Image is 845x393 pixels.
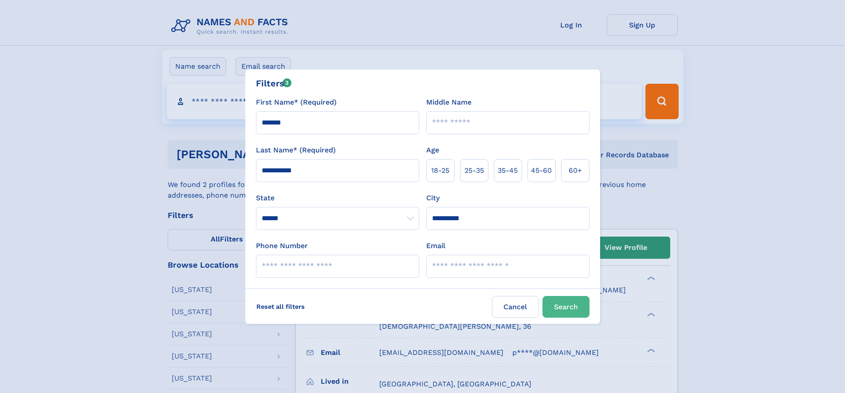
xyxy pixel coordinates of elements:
label: Cancel [492,296,539,318]
label: Middle Name [426,97,472,108]
label: City [426,193,440,203]
span: 18‑25 [431,165,449,176]
button: Search [542,296,590,318]
label: Email [426,241,445,251]
span: 45‑60 [531,165,552,176]
span: 35‑45 [498,165,518,176]
label: First Name* (Required) [256,97,337,108]
label: Phone Number [256,241,308,251]
label: Last Name* (Required) [256,145,336,156]
label: Reset all filters [251,296,310,317]
label: Age [426,145,439,156]
label: State [256,193,419,203]
span: 60+ [569,165,582,176]
div: Filters [256,77,292,90]
span: 25‑35 [464,165,484,176]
